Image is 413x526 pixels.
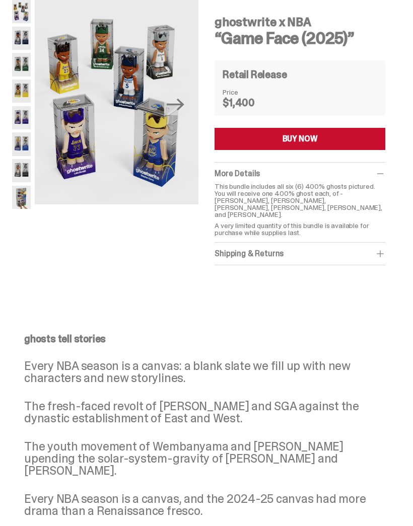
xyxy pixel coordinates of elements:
[215,249,385,259] div: Shipping & Returns
[283,135,318,143] div: BUY NOW
[223,69,287,80] h4: Retail Release
[12,186,31,209] img: NBA-400-HG-Scale.png
[223,98,273,108] dd: $1,400
[215,30,385,46] h3: “Game Face (2025)”
[12,80,31,103] img: NBA-400-HG%20Bron.png
[12,53,31,76] img: NBA-400-HG-Giannis.png
[24,493,381,517] p: Every NBA season is a canvas, and the 2024-25 canvas had more drama than a Renaissance fresco.
[12,132,31,156] img: NBA-400-HG-Steph.png
[215,16,385,28] h4: ghostwrite x NBA
[24,334,381,344] p: ghosts tell stories
[164,93,186,115] button: Next
[215,222,385,236] p: A very limited quantity of this bundle is available for purchase while supplies last.
[215,168,260,179] span: More Details
[24,400,381,424] p: The fresh-faced revolt of [PERSON_NAME] and SGA against the dynastic establishment of East and West.
[12,106,31,129] img: NBA-400-HG-Luka.png
[12,159,31,182] img: NBA-400-HG-Wemby.png
[215,128,385,150] button: BUY NOW
[223,89,273,96] dt: Price
[215,183,385,218] p: This bundle includes all six (6) 400% ghosts pictured. You will receive one 400% ghost each, of -...
[12,27,31,50] img: NBA-400-HG-Ant.png
[24,440,381,477] p: The youth movement of Wembanyama and [PERSON_NAME] upending the solar-system-gravity of [PERSON_N...
[24,360,381,384] p: Every NBA season is a canvas: a blank slate we fill up with new characters and new storylines.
